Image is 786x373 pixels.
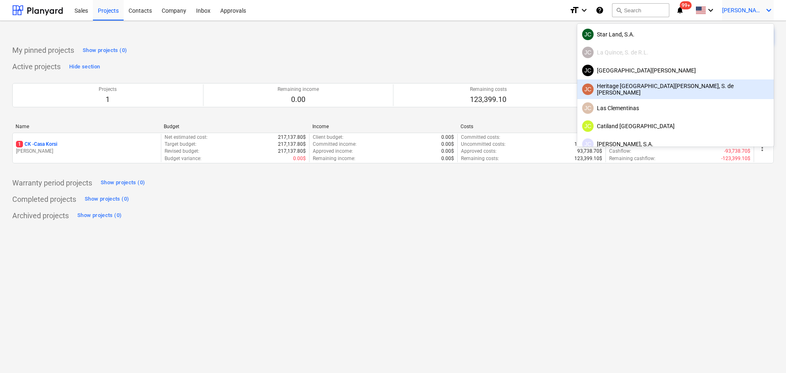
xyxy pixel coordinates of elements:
[584,123,591,129] span: JC
[584,105,591,111] span: JC
[582,47,594,58] div: Javier Cattan
[582,47,769,58] div: La Quince, S. de R.L.
[584,86,591,93] span: JC
[582,65,769,76] div: [GEOGRAPHIC_DATA][PERSON_NAME]
[584,141,591,147] span: JC
[582,138,769,150] div: [PERSON_NAME], S.A.
[584,49,591,56] span: JC
[582,29,769,40] div: Star Land, S.A.
[582,29,594,40] div: Javier Cattan
[584,31,591,38] span: JC
[582,65,594,76] div: Javier Cattan
[582,83,769,96] div: Heritage [GEOGRAPHIC_DATA][PERSON_NAME], S. de [PERSON_NAME]
[582,120,594,132] div: Javier Cattan
[745,334,786,373] iframe: Chat Widget
[582,102,594,114] div: Javier Cattan
[582,84,594,95] div: Javier Cattan
[582,138,594,150] div: Javier Cattan
[584,67,591,74] span: JC
[582,102,769,114] div: Las Clementinas
[582,120,769,132] div: Catiland [GEOGRAPHIC_DATA]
